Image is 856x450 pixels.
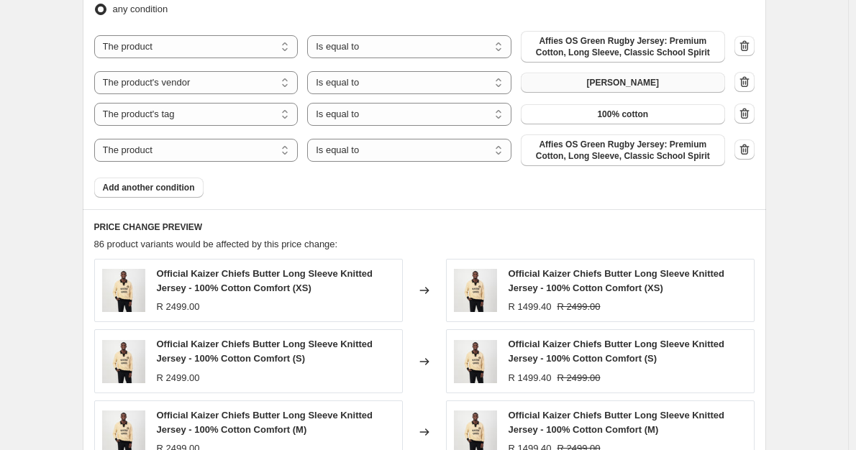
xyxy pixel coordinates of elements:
div: R 1499.40 [509,300,552,314]
img: kaizer-chiefs-long-sleeve-knitted-jersey-butter-520629_80x.jpg [102,340,145,383]
span: Add another condition [103,182,195,193]
button: Add another condition [94,178,204,198]
img: kaizer-chiefs-long-sleeve-knitted-jersey-butter-520629_80x.jpg [454,340,497,383]
span: 86 product variants would be affected by this price change: [94,239,338,249]
span: Official Kaizer Chiefs Butter Long Sleeve Knitted Jersey - 100% Cotton Comfort (M) [157,410,373,435]
span: Official Kaizer Chiefs Butter Long Sleeve Knitted Jersey - 100% Cotton Comfort (M) [509,410,725,435]
span: 100% cotton [597,109,648,120]
img: kaizer-chiefs-long-sleeve-knitted-jersey-butter-520629_80x.jpg [454,269,497,312]
span: Official Kaizer Chiefs Butter Long Sleeve Knitted Jersey - 100% Cotton Comfort (S) [157,339,373,364]
div: R 1499.40 [509,371,552,385]
span: [PERSON_NAME] [586,77,659,88]
h6: PRICE CHANGE PREVIEW [94,221,755,233]
div: R 2499.00 [157,300,200,314]
button: Affies OS Green Rugby Jersey: Premium Cotton, Long Sleeve, Classic School Spirit [521,134,725,166]
strike: R 2499.00 [557,371,601,385]
button: Affies OS Green Rugby Jersey: Premium Cotton, Long Sleeve, Classic School Spirit [521,31,725,63]
div: R 2499.00 [157,371,200,385]
button: [PERSON_NAME] [521,73,725,93]
strike: R 2499.00 [557,300,601,314]
span: Affies OS Green Rugby Jersey: Premium Cotton, Long Sleeve, Classic School Spirit [529,35,716,58]
img: kaizer-chiefs-long-sleeve-knitted-jersey-butter-520629_80x.jpg [102,269,145,312]
span: any condition [113,4,168,14]
span: Affies OS Green Rugby Jersey: Premium Cotton, Long Sleeve, Classic School Spirit [529,139,716,162]
button: 100% cotton [521,104,725,124]
span: Official Kaizer Chiefs Butter Long Sleeve Knitted Jersey - 100% Cotton Comfort (XS) [157,268,373,293]
span: Official Kaizer Chiefs Butter Long Sleeve Knitted Jersey - 100% Cotton Comfort (XS) [509,268,725,293]
span: Official Kaizer Chiefs Butter Long Sleeve Knitted Jersey - 100% Cotton Comfort (S) [509,339,725,364]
